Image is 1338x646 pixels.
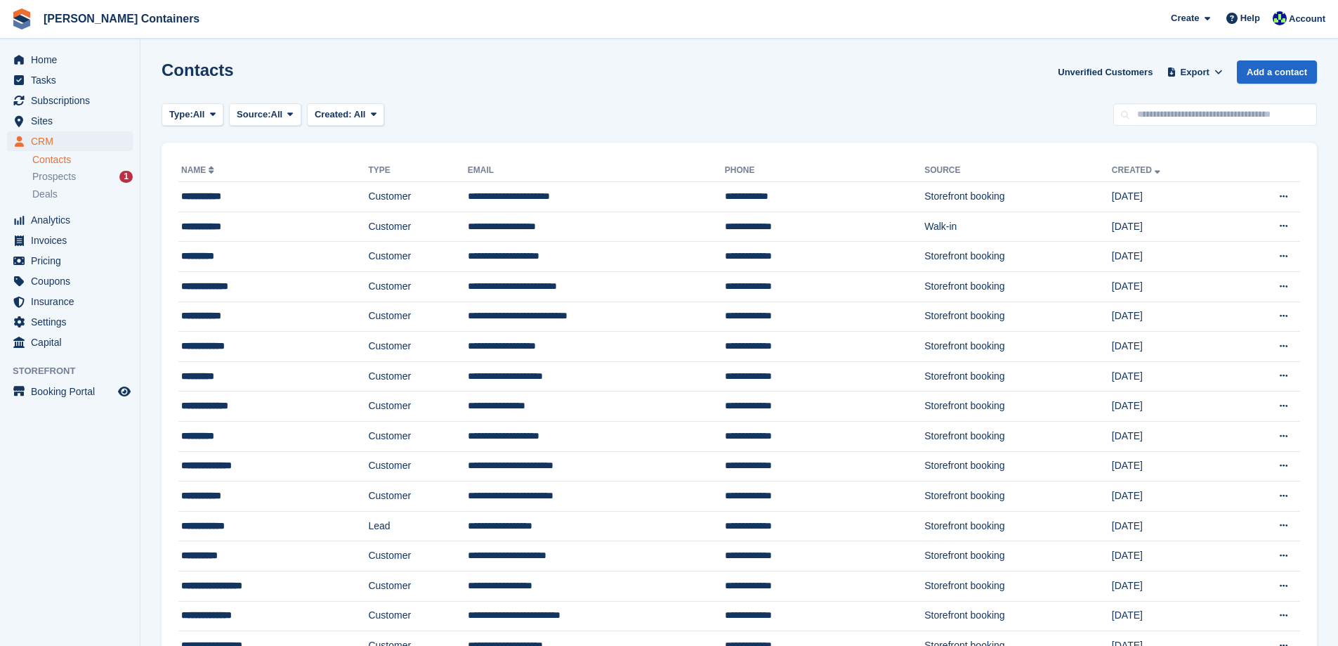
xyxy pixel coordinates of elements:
span: Create [1171,11,1199,25]
td: Storefront booking [924,451,1112,482]
td: Storefront booking [924,541,1112,571]
span: Account [1289,12,1325,26]
td: Storefront booking [924,421,1112,451]
a: Prospects 1 [32,169,133,184]
td: Customer [368,361,467,392]
td: Storefront booking [924,601,1112,631]
td: Customer [368,332,467,362]
td: Walk-in [924,212,1112,242]
span: Booking Portal [31,382,115,401]
td: Storefront booking [924,571,1112,601]
td: Customer [368,571,467,601]
a: menu [7,271,133,291]
img: stora-icon-8386f47178a22dfd0bd8f6a31ec36ba5ce8667c1dd55bd0f319d3a0aa187defe.svg [11,8,32,30]
div: 1 [119,171,133,183]
a: menu [7,382,133,401]
span: Created: [315,109,352,119]
span: Subscriptions [31,91,115,110]
td: Storefront booking [924,182,1112,212]
a: Add a contact [1237,60,1317,84]
td: Customer [368,451,467,482]
td: [DATE] [1112,242,1231,272]
a: Contacts [32,153,133,167]
th: Phone [725,160,924,182]
a: menu [7,111,133,131]
td: Customer [368,541,467,571]
td: Storefront booking [924,302,1112,332]
span: Export [1181,65,1209,79]
a: menu [7,231,133,250]
button: Export [1164,60,1226,84]
button: Created: All [307,103,384,127]
td: [DATE] [1112,361,1231,392]
a: menu [7,210,133,230]
td: [DATE] [1112,482,1231,512]
span: Help [1240,11,1260,25]
td: Customer [368,242,467,272]
td: Storefront booking [924,511,1112,541]
td: Customer [368,392,467,422]
span: Capital [31,332,115,352]
span: Insurance [31,292,115,311]
span: Home [31,50,115,70]
span: Tasks [31,70,115,90]
span: Prospects [32,170,76,183]
td: [DATE] [1112,571,1231,601]
td: Customer [368,302,467,332]
td: Storefront booking [924,271,1112,302]
td: [DATE] [1112,421,1231,451]
td: [DATE] [1112,392,1231,422]
td: Storefront booking [924,332,1112,362]
a: Deals [32,187,133,202]
a: Preview store [116,383,133,400]
span: Coupons [31,271,115,291]
span: Type: [169,108,193,122]
span: Settings [31,312,115,332]
td: [DATE] [1112,451,1231,482]
td: Customer [368,212,467,242]
td: [DATE] [1112,541,1231,571]
th: Email [468,160,725,182]
td: Customer [368,482,467,512]
a: menu [7,332,133,352]
span: Source: [237,108,270,122]
span: All [271,108,283,122]
td: Customer [368,421,467,451]
th: Source [924,160,1112,182]
a: [PERSON_NAME] Containers [38,7,205,30]
span: All [193,108,205,122]
a: menu [7,70,133,90]
td: Customer [368,182,467,212]
td: [DATE] [1112,271,1231,302]
a: Name [181,165,217,175]
td: [DATE] [1112,182,1231,212]
span: CRM [31,131,115,151]
a: menu [7,292,133,311]
td: [DATE] [1112,511,1231,541]
a: Unverified Customers [1052,60,1158,84]
td: [DATE] [1112,212,1231,242]
button: Source: All [229,103,301,127]
td: Storefront booking [924,482,1112,512]
h1: Contacts [162,60,234,79]
a: menu [7,50,133,70]
span: Deals [32,188,58,201]
span: Invoices [31,231,115,250]
img: Audra Whitelaw [1273,11,1287,25]
span: Sites [31,111,115,131]
span: Pricing [31,251,115,271]
th: Type [368,160,467,182]
a: menu [7,251,133,271]
a: menu [7,91,133,110]
a: Created [1112,165,1163,175]
td: [DATE] [1112,601,1231,631]
td: Customer [368,271,467,302]
td: Lead [368,511,467,541]
span: Storefront [13,364,140,378]
span: Analytics [31,210,115,230]
button: Type: All [162,103,223,127]
a: menu [7,131,133,151]
td: Storefront booking [924,242,1112,272]
td: [DATE] [1112,302,1231,332]
td: [DATE] [1112,332,1231,362]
